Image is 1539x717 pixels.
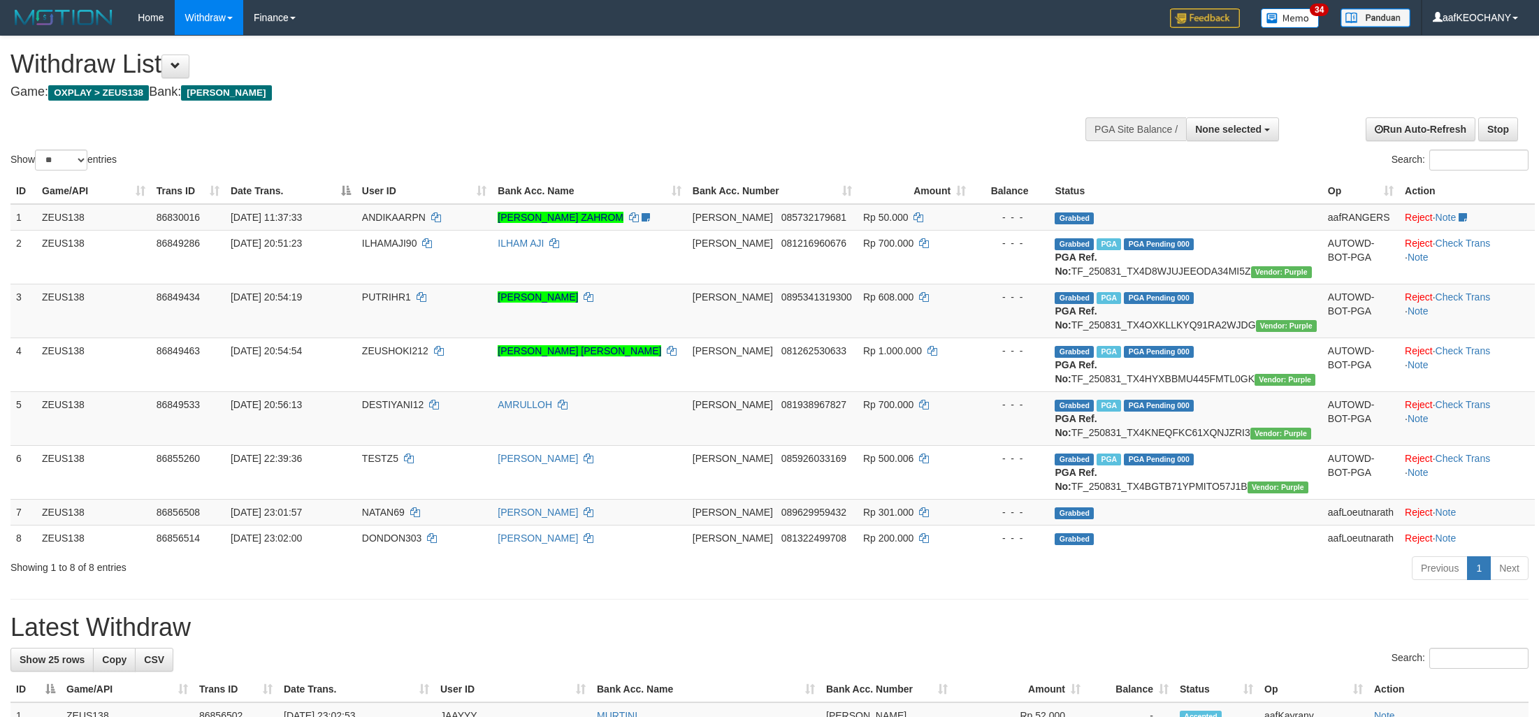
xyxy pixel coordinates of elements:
[498,399,552,410] a: AMRULLOH
[1436,238,1491,249] a: Check Trans
[36,230,151,284] td: ZEUS138
[10,7,117,28] img: MOTION_logo.png
[36,178,151,204] th: Game/API: activate to sort column ascending
[1055,212,1094,224] span: Grabbed
[1124,400,1194,412] span: PGA Pending
[1436,399,1491,410] a: Check Trans
[863,533,913,544] span: Rp 200.000
[1399,525,1535,551] td: ·
[362,238,417,249] span: ILHAMAJI90
[157,507,200,518] span: 86856508
[781,507,846,518] span: Copy 089629959432 to clipboard
[10,284,36,338] td: 3
[1408,413,1429,424] a: Note
[693,533,773,544] span: [PERSON_NAME]
[781,212,846,223] span: Copy 085732179681 to clipboard
[1399,284,1535,338] td: · ·
[1049,178,1322,204] th: Status
[1478,117,1518,141] a: Stop
[1322,391,1399,445] td: AUTOWD-BOT-PGA
[1322,445,1399,499] td: AUTOWD-BOT-PGA
[1392,150,1529,171] label: Search:
[1174,676,1259,702] th: Status: activate to sort column ascending
[1256,320,1317,332] span: Vendor URL: https://trx4.1velocity.biz
[492,178,687,204] th: Bank Acc. Name: activate to sort column ascending
[362,345,428,356] span: ZEUSHOKI212
[1429,150,1529,171] input: Search:
[1097,400,1121,412] span: Marked by aafRornrotha
[1467,556,1491,580] a: 1
[1399,338,1535,391] td: · ·
[1322,525,1399,551] td: aafLoeutnarath
[362,533,422,544] span: DONDON303
[1436,453,1491,464] a: Check Trans
[1405,238,1433,249] a: Reject
[1049,445,1322,499] td: TF_250831_TX4BGTB71YPMITO57J1B
[1408,252,1429,263] a: Note
[157,291,200,303] span: 86849434
[1322,338,1399,391] td: AUTOWD-BOT-PGA
[1322,499,1399,525] td: aafLoeutnarath
[1055,507,1094,519] span: Grabbed
[1436,291,1491,303] a: Check Trans
[1368,676,1529,702] th: Action
[1085,117,1186,141] div: PGA Site Balance /
[10,525,36,551] td: 8
[1097,454,1121,465] span: Marked by aafmaleo
[10,50,1012,78] h1: Withdraw List
[1399,204,1535,231] td: ·
[1055,238,1094,250] span: Grabbed
[435,676,591,702] th: User ID: activate to sort column ascending
[1259,676,1368,702] th: Op: activate to sort column ascending
[693,212,773,223] span: [PERSON_NAME]
[157,399,200,410] span: 86849533
[1055,413,1097,438] b: PGA Ref. No:
[10,178,36,204] th: ID
[157,238,200,249] span: 86849286
[1408,467,1429,478] a: Note
[1405,507,1433,518] a: Reject
[863,453,913,464] span: Rp 500.006
[781,291,852,303] span: Copy 0895341319300 to clipboard
[135,648,173,672] a: CSV
[1086,676,1174,702] th: Balance: activate to sort column ascending
[1097,238,1121,250] span: Marked by aafRornrotha
[1412,556,1468,580] a: Previous
[953,676,1086,702] th: Amount: activate to sort column ascending
[231,345,302,356] span: [DATE] 20:54:54
[36,525,151,551] td: ZEUS138
[10,614,1529,642] h1: Latest Withdraw
[1124,238,1194,250] span: PGA Pending
[1399,391,1535,445] td: · ·
[1436,345,1491,356] a: Check Trans
[693,453,773,464] span: [PERSON_NAME]
[498,345,661,356] a: [PERSON_NAME] [PERSON_NAME]
[781,399,846,410] span: Copy 081938967827 to clipboard
[1399,178,1535,204] th: Action
[231,238,302,249] span: [DATE] 20:51:23
[1366,117,1475,141] a: Run Auto-Refresh
[1055,467,1097,492] b: PGA Ref. No:
[498,212,623,223] a: [PERSON_NAME] ZAHROM
[863,507,913,518] span: Rp 301.000
[1124,346,1194,358] span: PGA Pending
[151,178,225,204] th: Trans ID: activate to sort column ascending
[977,236,1043,250] div: - - -
[971,178,1049,204] th: Balance
[10,676,61,702] th: ID: activate to sort column descending
[863,238,913,249] span: Rp 700.000
[781,238,846,249] span: Copy 081216960676 to clipboard
[1322,284,1399,338] td: AUTOWD-BOT-PGA
[498,291,578,303] a: [PERSON_NAME]
[1322,230,1399,284] td: AUTOWD-BOT-PGA
[36,284,151,338] td: ZEUS138
[1055,400,1094,412] span: Grabbed
[1399,445,1535,499] td: · ·
[1405,399,1433,410] a: Reject
[1049,391,1322,445] td: TF_250831_TX4KNEQFKC61XQNJZRI3
[1055,533,1094,545] span: Grabbed
[362,212,426,223] span: ANDIKAARPN
[231,212,302,223] span: [DATE] 11:37:33
[863,291,913,303] span: Rp 608.000
[687,178,858,204] th: Bank Acc. Number: activate to sort column ascending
